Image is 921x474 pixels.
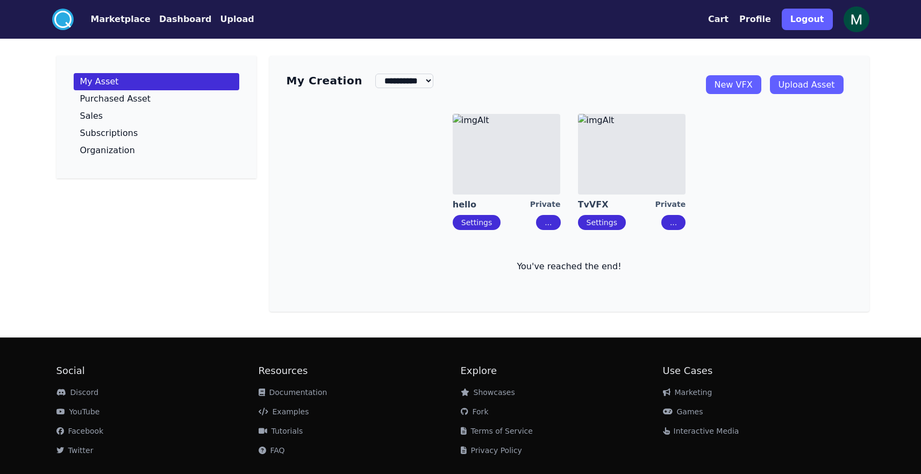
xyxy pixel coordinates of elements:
p: You've reached the end! [287,260,852,273]
button: Logout [782,9,833,30]
a: Tutorials [259,427,303,435]
button: Profile [739,13,771,26]
h3: My Creation [287,73,362,88]
a: Purchased Asset [74,90,239,107]
button: ... [661,215,686,230]
p: My Asset [80,77,119,86]
h2: Use Cases [663,363,865,378]
a: Showcases [461,388,515,397]
div: Private [530,199,561,211]
a: Upload [211,13,254,26]
a: My Asset [74,73,239,90]
p: Sales [80,112,103,120]
a: Sales [74,107,239,125]
a: Settings [587,218,617,227]
a: Facebook [56,427,104,435]
a: YouTube [56,407,100,416]
p: Organization [80,146,135,155]
a: New VFX [706,75,761,94]
p: Subscriptions [80,129,138,138]
a: Dashboard [151,13,212,26]
button: Marketplace [91,13,151,26]
a: Interactive Media [663,427,739,435]
a: Terms of Service [461,427,533,435]
a: Documentation [259,388,327,397]
button: Cart [708,13,729,26]
img: profile [844,6,869,32]
img: imgAlt [578,114,686,195]
button: Settings [453,215,501,230]
a: Marketplace [74,13,151,26]
a: Logout [782,4,833,34]
button: Upload [220,13,254,26]
a: hello [453,199,530,211]
a: Upload Asset [770,75,844,94]
p: Purchased Asset [80,95,151,103]
a: TvVFX [578,199,655,211]
div: Private [655,199,686,211]
h2: Social [56,363,259,378]
a: FAQ [259,446,285,455]
button: Dashboard [159,13,212,26]
button: ... [536,215,560,230]
a: Games [663,407,703,416]
a: Subscriptions [74,125,239,142]
a: Privacy Policy [461,446,522,455]
a: Marketing [663,388,712,397]
h2: Resources [259,363,461,378]
img: imgAlt [453,114,560,195]
a: Twitter [56,446,94,455]
h2: Explore [461,363,663,378]
a: Discord [56,388,99,397]
button: Settings [578,215,626,230]
a: Fork [461,407,489,416]
a: Examples [259,407,309,416]
a: Organization [74,142,239,159]
a: Settings [461,218,492,227]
